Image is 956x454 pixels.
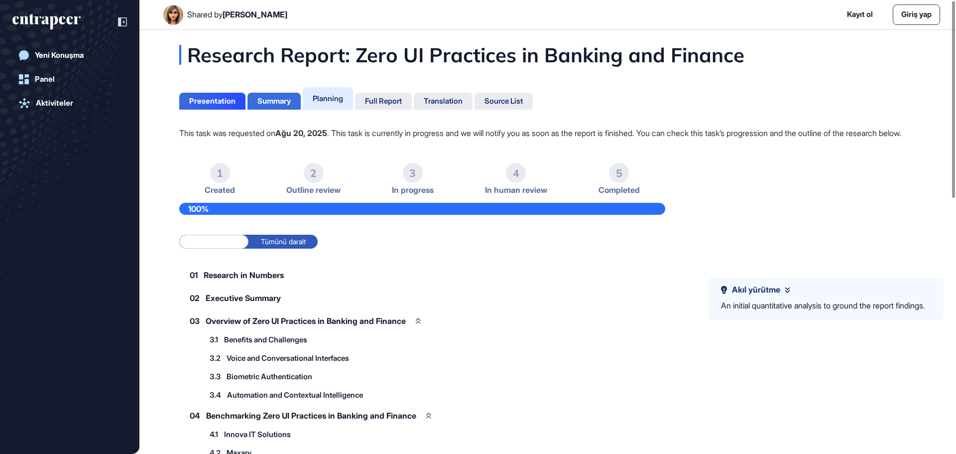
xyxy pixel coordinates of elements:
div: Presentation [189,97,236,106]
p: This task was requested on . This task is currently in progress and we will notify you as soon as... [179,127,916,140]
span: 3.3 [210,373,221,380]
div: 4 [506,163,526,183]
div: Full Report [365,97,402,106]
span: Automation and Contextual Intelligence [227,391,363,399]
a: Giriş yap [893,4,940,25]
span: In progress [392,185,434,195]
div: 3 [403,163,423,183]
span: 3.2 [210,354,221,362]
a: Kayıt ol [847,9,873,20]
span: 3.4 [210,391,221,399]
div: 2 [304,163,324,183]
div: 5 [609,163,629,183]
span: 04 [190,412,200,420]
span: Overview of Zero UI Practices in Banking and Finance [206,317,406,325]
div: Source List [484,97,523,106]
span: 01 [190,271,198,279]
span: Executive Summary [206,294,281,302]
div: Research Report: Zero UI Practices in Banking and Finance [179,45,844,65]
span: Biometric Authentication [227,373,312,380]
div: entrapeer-logo [12,14,81,30]
span: Akıl yürütme [732,285,780,295]
span: 03 [190,317,200,325]
div: An initial quantitative analysis to ground the report findings. [721,300,925,312]
img: User Image [163,5,183,25]
div: Shared by [187,10,287,19]
span: In human review [485,185,547,195]
span: Created [205,185,235,195]
span: 02 [190,294,200,302]
div: 1 [210,163,230,183]
div: Translation [424,97,463,106]
div: Planning [313,94,343,103]
div: Panel [35,75,55,84]
span: Benefits and Challenges [224,336,307,343]
span: [PERSON_NAME] [223,9,287,19]
span: Outline review [286,185,341,195]
div: Yeni Konuşma [35,51,84,60]
div: 100% [179,203,665,215]
label: Tümünü genişlet [179,235,248,249]
label: Tümünü daralt [248,235,318,249]
span: Voice and Conversational Interfaces [227,354,349,362]
span: 3.1 [210,336,218,343]
span: Innova IT Solutions [224,431,291,438]
div: Aktiviteler [36,99,73,108]
strong: Ağu 20, 2025 [275,128,327,138]
span: 4.1 [210,431,218,438]
span: Research in Numbers [204,271,284,279]
div: Summary [257,97,291,106]
span: Benchmarking Zero UI Practices in Banking and Finance [206,412,416,420]
span: Completed [598,185,640,195]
